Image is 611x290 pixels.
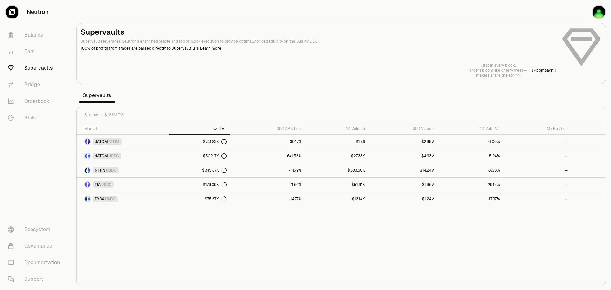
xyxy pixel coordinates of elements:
[504,163,572,177] a: --
[169,192,230,206] a: $75.67K
[3,76,69,93] a: Bridge
[369,149,439,163] a: $4.63M
[3,60,69,76] a: Supervaults
[3,221,69,238] a: Ecosystem
[173,126,227,131] div: TVL
[88,196,90,202] img: USDC Logo
[169,135,230,149] a: $741.23K
[101,182,112,187] span: USDC
[77,163,169,177] a: NTRN LogoUSDC LogoNTRNUSDC
[469,73,527,78] p: makers share the spring.
[95,153,108,159] span: dATOM
[230,163,305,177] a: -14.79%
[81,39,556,44] p: Supervaults leverages Neutron's enshrined oracle and top of block execution to provide optimally ...
[77,135,169,149] a: dATOM LogoATOM LogodATOMATOM
[3,254,69,271] a: Documentation
[109,139,119,144] span: ATOM
[84,112,98,117] span: 5 items
[3,93,69,110] a: Orderbook
[202,168,227,173] div: $345.87K
[469,68,527,73] p: orders bloom like cherry trees—
[230,192,305,206] a: -14.77%
[106,168,116,173] span: USDC
[203,153,227,159] div: $522.17K
[504,178,572,192] a: --
[88,139,90,144] img: ATOM Logo
[77,178,169,192] a: TIA LogoUSDC LogoTIAUSDC
[373,126,435,131] div: 30D Volume
[593,6,605,18] img: Piccolo1977
[3,27,69,43] a: Balance
[85,139,87,144] img: dATOM Logo
[439,178,504,192] a: 29.15%
[305,163,369,177] a: $303.60K
[3,43,69,60] a: Earn
[88,182,90,187] img: USDC Logo
[305,135,369,149] a: $1.46
[81,27,556,37] h2: Supervaults
[95,168,105,173] span: NTRN
[504,149,572,163] a: --
[439,163,504,177] a: 87.78%
[3,271,69,287] a: Support
[77,192,169,206] a: DYDX LogoUSDC LogoDYDXUSDC
[95,196,104,202] span: DYDX
[369,178,439,192] a: $1.86M
[88,168,90,173] img: USDC Logo
[532,68,556,73] a: @jcompagni1
[205,196,227,202] div: $75.67K
[369,192,439,206] a: $1.24M
[79,89,115,102] span: Supervaults
[3,110,69,126] a: Stake
[369,135,439,149] a: $2.88M
[109,153,119,159] span: USDC
[234,126,302,131] div: 30D APY/hold
[309,126,365,131] div: 1D Volume
[469,63,527,78] a: First in every block,orders bloom like cherry trees—makers share the spring.
[504,135,572,149] a: --
[439,192,504,206] a: 17.37%
[169,163,230,177] a: $345.87K
[169,149,230,163] a: $522.17K
[532,68,556,73] p: @ jcompagni1
[85,153,87,159] img: dATOM Logo
[88,153,90,159] img: USDC Logo
[439,135,504,149] a: 0.00%
[104,112,125,117] span: $1.86M TVL
[77,149,169,163] a: dATOM LogoUSDC LogodATOMUSDC
[85,182,87,187] img: TIA Logo
[369,163,439,177] a: $14.24M
[95,139,108,144] span: dATOM
[305,192,369,206] a: $13.14K
[3,238,69,254] a: Governance
[85,196,87,202] img: DYDX Logo
[95,182,101,187] span: TIA
[85,168,87,173] img: NTRN Logo
[84,126,165,131] div: Market
[504,192,572,206] a: --
[203,182,227,187] div: $178.09K
[442,126,500,131] div: 1D Vol/TVL
[305,149,369,163] a: $27.38K
[305,178,369,192] a: $51.91K
[169,178,230,192] a: $178.09K
[508,126,568,131] div: My Position
[230,178,305,192] a: 71.66%
[81,46,556,51] p: 100% of profits from trades are passed directly to Supervault LPs.
[203,139,227,144] div: $741.23K
[469,63,527,68] p: First in every block,
[439,149,504,163] a: 5.24%
[230,149,305,163] a: 641.56%
[230,135,305,149] a: 30.17%
[105,196,116,202] span: USDC
[200,46,221,51] a: Learn more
